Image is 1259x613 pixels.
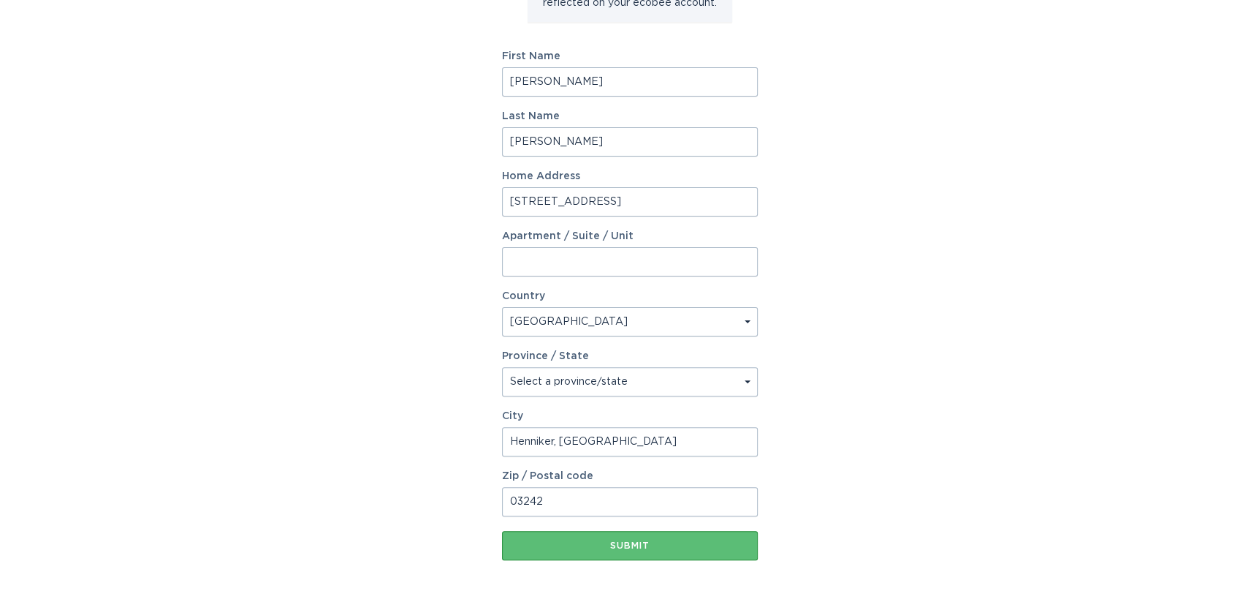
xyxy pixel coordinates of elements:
button: Submit [502,531,758,560]
label: First Name [502,51,758,61]
label: Zip / Postal code [502,471,758,481]
label: Apartment / Suite / Unit [502,231,758,241]
div: Submit [509,541,750,550]
label: City [502,411,758,421]
label: Country [502,291,545,301]
label: Last Name [502,111,758,121]
label: Province / State [502,351,589,361]
label: Home Address [502,171,758,181]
